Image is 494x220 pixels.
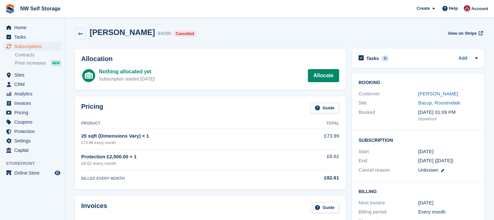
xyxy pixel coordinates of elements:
[3,117,61,127] a: menu
[14,117,53,127] span: Coupons
[359,166,418,174] div: Cancel reason
[418,199,478,207] div: [DATE]
[418,109,478,116] div: [DATE] 01:09 PM
[310,103,339,114] a: Guide
[459,55,467,62] a: Add
[14,146,53,155] span: Capital
[3,89,61,98] a: menu
[293,118,339,129] th: Total
[81,118,293,129] th: Product
[293,174,339,182] div: £82.61
[14,70,53,79] span: Sites
[359,157,418,165] div: End
[293,149,339,170] td: £8.62
[418,208,478,216] div: Every month
[18,3,63,14] a: NW Self Storage
[359,90,418,98] div: Customer
[418,167,439,173] span: Unknown
[3,32,61,42] a: menu
[359,99,418,107] div: Site
[359,137,478,143] h2: Subscription
[5,4,15,14] img: stora-icon-8386f47178a22dfd0bd8f6a31ec36ba5ce8667c1dd55bd0f319d3a0aa187defe.svg
[14,80,53,89] span: CRM
[81,153,293,161] div: Protection £2,500.00 × 1
[14,108,53,117] span: Pricing
[3,108,61,117] a: menu
[81,55,339,63] h2: Allocation
[366,55,379,61] h2: Tasks
[359,148,418,155] div: Start
[14,23,53,32] span: Home
[3,80,61,89] a: menu
[81,176,293,181] div: BILLED EVERY MONTH
[81,160,293,167] div: £8.62 every month
[15,60,46,66] span: Price increases
[359,80,478,85] h2: Booking
[448,30,476,37] span: View on Stripe
[310,202,339,213] a: Guide
[14,136,53,145] span: Settings
[99,68,155,76] div: Nothing allocated yet
[3,136,61,145] a: menu
[417,5,430,12] span: Create
[15,59,61,67] a: Price increases NEW
[359,188,478,194] h2: Billing
[81,103,103,114] h2: Pricing
[445,28,484,39] a: View on Stripe
[99,76,155,82] div: Subscription started [DATE]
[418,158,454,163] span: [DATE] ([DATE])
[14,42,53,51] span: Subscriptions
[359,208,418,216] div: Billing period
[449,5,458,12] span: Help
[14,168,53,177] span: Online Store
[81,132,293,140] div: 25 sqft (Dimensions Vary) × 1
[293,129,339,149] td: £73.99
[90,28,155,37] h2: [PERSON_NAME]
[81,202,107,213] h2: Invoices
[3,70,61,79] a: menu
[174,31,196,37] div: Cancelled
[359,199,418,207] div: Next invoice
[3,146,61,155] a: menu
[14,127,53,136] span: Protection
[14,99,53,108] span: Invoices
[54,169,61,177] a: Preview store
[14,32,53,42] span: Tasks
[418,91,458,96] a: [PERSON_NAME]
[418,100,461,105] a: Bacup, Rossendale
[418,148,434,155] time: 2025-07-06 23:00:00 UTC
[471,6,488,12] span: Account
[308,69,339,82] a: Allocate
[51,60,61,66] div: NEW
[3,99,61,108] a: menu
[464,5,470,12] img: Josh Vines
[3,42,61,51] a: menu
[359,109,418,122] div: Booked
[3,127,61,136] a: menu
[14,89,53,98] span: Analytics
[81,140,293,146] div: £73.99 every month
[158,30,171,37] div: 94090
[3,168,61,177] a: menu
[6,160,65,167] span: Storefront
[15,52,61,58] a: Contracts
[3,23,61,32] a: menu
[418,116,478,122] div: Storefront
[382,55,389,61] div: 0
